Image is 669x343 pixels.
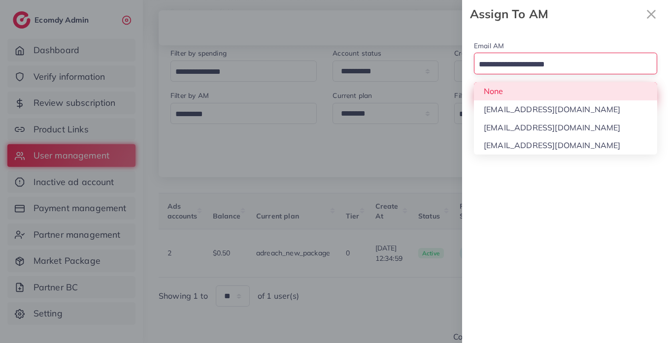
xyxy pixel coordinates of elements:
[475,57,644,72] input: Search for option
[474,100,657,119] li: [EMAIL_ADDRESS][DOMAIN_NAME]
[641,4,661,24] button: Close
[474,119,657,137] li: [EMAIL_ADDRESS][DOMAIN_NAME]
[470,5,641,23] strong: Assign To AM
[474,53,657,74] div: Search for option
[641,4,661,24] svg: x
[474,41,504,51] label: Email AM
[474,82,657,100] li: None
[474,136,657,155] li: [EMAIL_ADDRESS][DOMAIN_NAME]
